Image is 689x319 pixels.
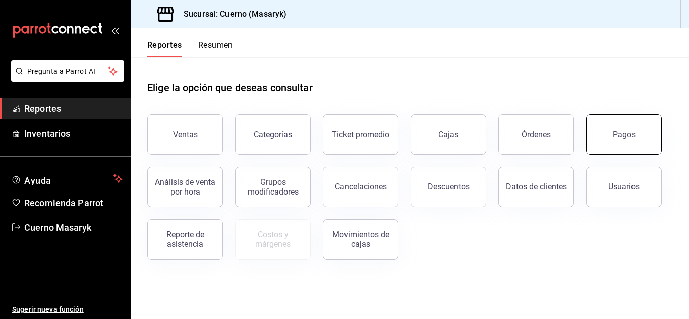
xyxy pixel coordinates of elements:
span: Cuerno Masaryk [24,221,123,234]
span: Pregunta a Parrot AI [27,66,108,77]
button: Descuentos [411,167,486,207]
span: Ayuda [24,173,109,185]
button: Grupos modificadores [235,167,311,207]
div: Movimientos de cajas [329,230,392,249]
span: Recomienda Parrot [24,196,123,210]
div: Cajas [438,130,458,139]
button: Órdenes [498,114,574,155]
button: Ticket promedio [323,114,398,155]
a: Pregunta a Parrot AI [7,73,124,84]
button: Datos de clientes [498,167,574,207]
div: Grupos modificadores [242,177,304,197]
div: Cancelaciones [335,182,387,192]
span: Sugerir nueva función [12,304,123,315]
button: Usuarios [586,167,662,207]
div: Categorías [254,130,292,139]
div: Datos de clientes [506,182,567,192]
div: Usuarios [608,182,640,192]
button: Ventas [147,114,223,155]
div: Ventas [173,130,198,139]
div: navigation tabs [147,40,233,57]
button: Contrata inventarios para ver este reporte [235,219,311,260]
div: Costos y márgenes [242,230,304,249]
span: Reportes [24,102,123,115]
span: Inventarios [24,126,123,140]
div: Análisis de venta por hora [154,177,216,197]
div: Pagos [613,130,636,139]
button: Movimientos de cajas [323,219,398,260]
h1: Elige la opción que deseas consultar [147,80,313,95]
button: Reporte de asistencia [147,219,223,260]
h3: Sucursal: Cuerno (Masaryk) [176,8,286,20]
button: Pregunta a Parrot AI [11,60,124,82]
button: Resumen [198,40,233,57]
button: Categorías [235,114,311,155]
button: Reportes [147,40,182,57]
button: Cancelaciones [323,167,398,207]
button: open_drawer_menu [111,26,119,34]
div: Órdenes [522,130,551,139]
div: Descuentos [428,182,470,192]
button: Pagos [586,114,662,155]
button: Cajas [411,114,486,155]
button: Análisis de venta por hora [147,167,223,207]
div: Reporte de asistencia [154,230,216,249]
div: Ticket promedio [332,130,389,139]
